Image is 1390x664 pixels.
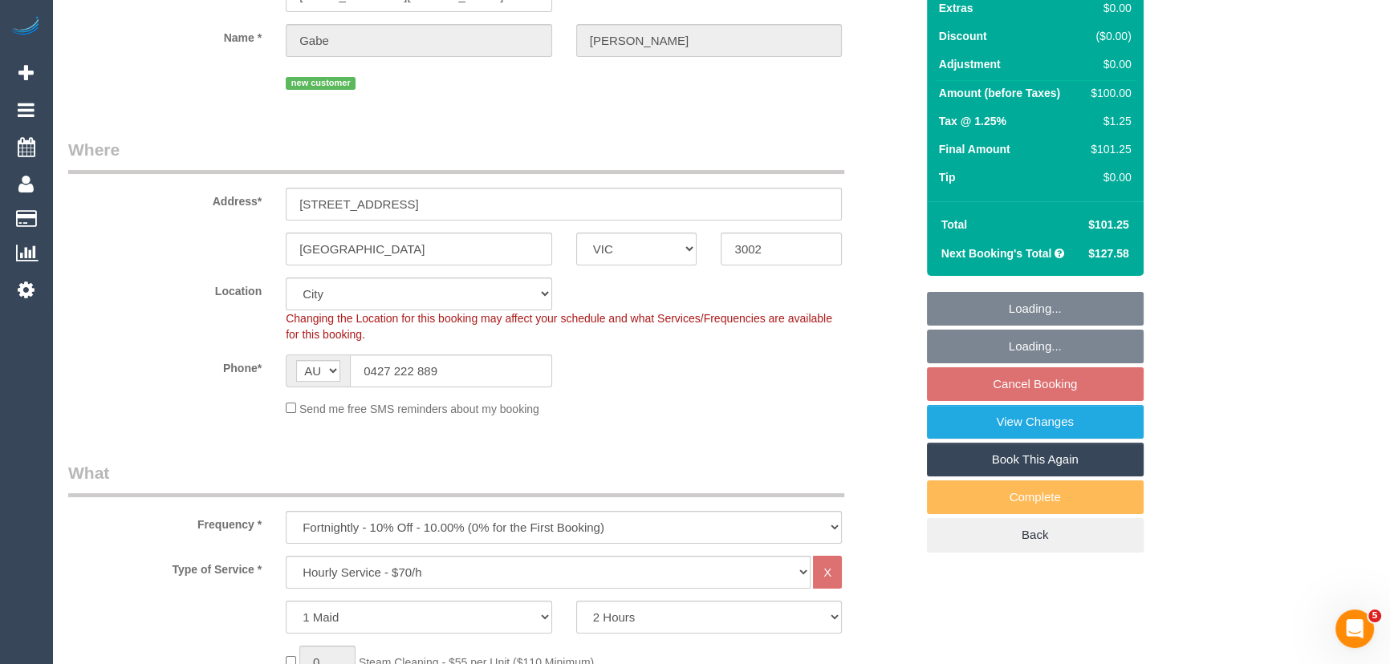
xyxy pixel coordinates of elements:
[1088,247,1129,260] span: $127.58
[576,24,843,57] input: Last Name*
[68,138,844,174] legend: Where
[941,218,967,231] strong: Total
[56,511,274,532] label: Frequency *
[56,277,274,299] label: Location
[286,77,356,90] span: new customer
[939,141,1010,157] label: Final Amount
[927,443,1144,476] a: Book This Again
[1084,113,1131,129] div: $1.25
[56,556,274,577] label: Type of Service *
[56,188,274,209] label: Address*
[1084,169,1131,185] div: $0.00
[939,56,1001,72] label: Adjustment
[350,354,552,387] input: Phone*
[1084,85,1131,101] div: $100.00
[927,405,1144,439] a: View Changes
[939,169,956,185] label: Tip
[286,233,552,265] input: Suburb*
[939,85,1060,101] label: Amount (before Taxes)
[941,247,1052,260] strong: Next Booking's Total
[939,28,987,44] label: Discount
[1335,609,1374,648] iframe: Intercom live chat
[1084,141,1131,157] div: $101.25
[927,518,1144,552] a: Back
[68,461,844,497] legend: What
[286,24,552,57] input: First Name*
[939,113,1006,129] label: Tax @ 1.25%
[1088,218,1129,231] span: $101.25
[1368,609,1381,622] span: 5
[299,403,539,415] span: Send me free SMS reminders about my booking
[721,233,842,265] input: Post Code*
[1084,28,1131,44] div: ($0.00)
[56,354,274,376] label: Phone*
[10,16,42,38] img: Automaid Logo
[286,312,832,341] span: Changing the Location for this booking may affect your schedule and what Services/Frequencies are...
[56,24,274,46] label: Name *
[1084,56,1131,72] div: $0.00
